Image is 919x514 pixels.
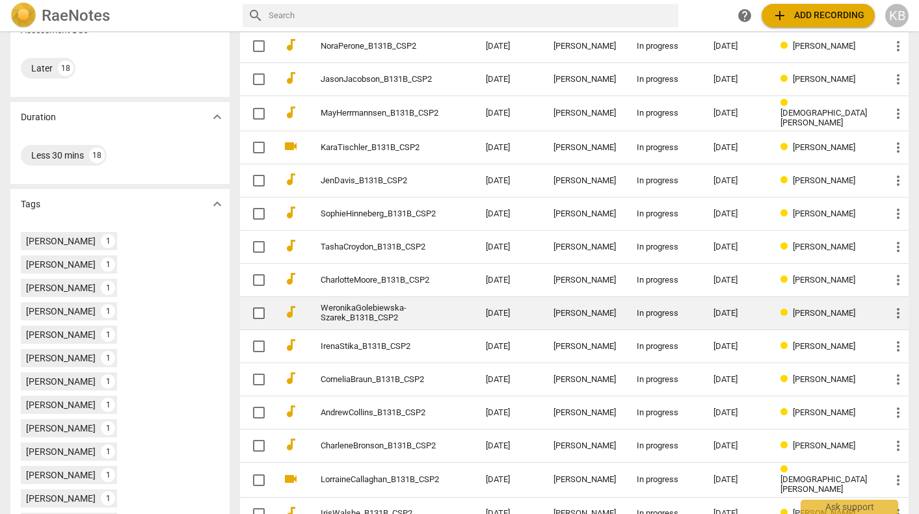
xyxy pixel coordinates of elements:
[553,309,616,318] div: [PERSON_NAME]
[101,491,115,506] div: 1
[890,472,906,488] span: more_vert
[890,140,906,155] span: more_vert
[780,474,867,494] span: [DEMOGRAPHIC_DATA][PERSON_NAME]
[780,209,793,218] span: Review status: in progress
[890,339,906,354] span: more_vert
[26,422,96,435] div: [PERSON_NAME]
[89,148,105,163] div: 18
[26,352,96,365] div: [PERSON_NAME]
[207,107,227,127] button: Show more
[793,242,855,251] span: [PERSON_NAME]
[890,438,906,454] span: more_vert
[733,4,756,27] a: Help
[101,234,115,248] div: 1
[713,209,760,219] div: [DATE]
[101,421,115,435] div: 1
[780,142,793,152] span: Review status: in progress
[553,109,616,118] div: [PERSON_NAME]
[780,98,793,108] span: Review status: in progress
[26,445,96,458] div: [PERSON_NAME]
[637,42,693,51] div: In progress
[21,110,56,124] p: Duration
[283,304,299,320] span: audiotrack
[762,4,875,27] button: Upload
[475,96,543,131] td: [DATE]
[553,342,616,352] div: [PERSON_NAME]
[890,272,906,288] span: more_vert
[475,430,543,463] td: [DATE]
[26,235,96,248] div: [PERSON_NAME]
[637,342,693,352] div: In progress
[101,328,115,342] div: 1
[207,194,227,214] button: Show more
[713,408,760,418] div: [DATE]
[321,109,439,118] a: MayHerrmannsen_B131B_CSP2
[475,198,543,231] td: [DATE]
[713,309,760,318] div: [DATE]
[283,105,299,120] span: audiotrack
[890,173,906,188] span: more_vert
[269,5,673,26] input: Search
[793,142,855,152] span: [PERSON_NAME]
[321,375,439,385] a: CorneliaBraun_B131B_CSP2
[793,209,855,218] span: [PERSON_NAME]
[475,30,543,63] td: [DATE]
[321,441,439,451] a: CharleneBronson_B131B_CSP2
[101,374,115,389] div: 1
[637,242,693,252] div: In progress
[713,475,760,485] div: [DATE]
[772,8,864,23] span: Add recording
[737,8,753,23] span: help
[793,41,855,51] span: [PERSON_NAME]
[637,75,693,84] div: In progress
[890,206,906,222] span: more_vert
[26,469,96,482] div: [PERSON_NAME]
[780,108,867,127] span: [DEMOGRAPHIC_DATA][PERSON_NAME]
[283,437,299,452] span: audiotrack
[637,109,693,118] div: In progress
[553,441,616,451] div: [PERSON_NAME]
[713,42,760,51] div: [DATE]
[283,37,299,53] span: audiotrack
[321,176,439,186] a: JenDavis_B131B_CSP2
[793,175,855,185] span: [PERSON_NAME]
[890,305,906,321] span: more_vert
[713,143,760,153] div: [DATE]
[780,341,793,351] span: Review status: in progress
[321,42,439,51] a: NoraPerone_B131B_CSP2
[101,257,115,272] div: 1
[31,149,84,162] div: Less 30 mins
[713,375,760,385] div: [DATE]
[209,196,225,212] span: expand_more
[26,305,96,318] div: [PERSON_NAME]
[283,370,299,386] span: audiotrack
[101,281,115,295] div: 1
[801,500,898,514] div: Ask support
[321,475,439,485] a: LorraineCallaghan_B131B_CSP2
[283,337,299,353] span: audiotrack
[31,62,53,75] div: Later
[553,408,616,418] div: [PERSON_NAME]
[475,63,543,96] td: [DATE]
[637,143,693,153] div: In progress
[780,407,793,417] span: Review status: in progress
[21,198,40,211] p: Tags
[321,209,439,219] a: SophieHinneberg_B131B_CSP2
[780,242,793,251] span: Review status: in progress
[780,308,793,318] span: Review status: in progress
[637,375,693,385] div: In progress
[283,172,299,187] span: audiotrack
[637,441,693,451] div: In progress
[26,328,96,341] div: [PERSON_NAME]
[780,465,793,474] span: Review status: in progress
[321,242,439,252] a: TashaCroydon_B131B_CSP2
[283,138,299,154] span: videocam
[475,330,543,363] td: [DATE]
[475,264,543,297] td: [DATE]
[475,131,543,164] td: [DATE]
[637,276,693,285] div: In progress
[553,276,616,285] div: [PERSON_NAME]
[283,238,299,253] span: audiotrack
[26,492,96,505] div: [PERSON_NAME]
[101,398,115,412] div: 1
